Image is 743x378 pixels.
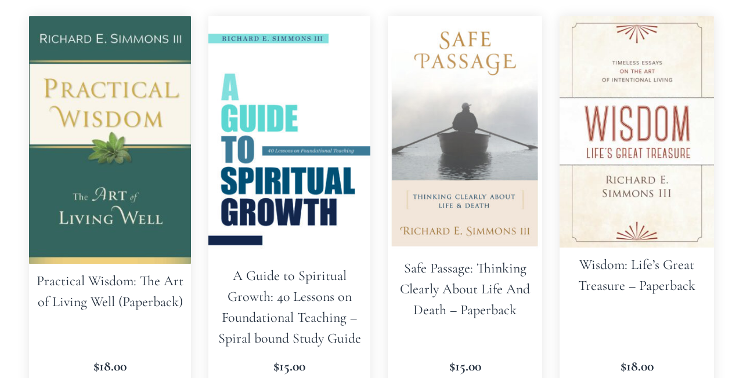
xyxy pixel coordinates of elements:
a: A Guide to Spiritual Growth: 40 Lessons on Foundational Teaching – Spiral bound Study Guide $15.00 [208,16,370,377]
span: $ [621,358,626,375]
h2: Safe Passage: Thinking Clearly About Life And Death – Paperback [388,251,542,328]
h2: Practical Wisdom: The Art of Living Well (Paperback) [29,264,191,319]
bdi: 18.00 [621,358,654,375]
img: Practical Wisdom: The Art of Living Well (Paperback) [29,16,191,264]
bdi: 15.00 [273,358,305,375]
img: Safe Passage: Thinking Clearly About Life And Death - Paperback [388,16,542,251]
a: Wisdom: Life’s Great Treasure – Paperback $18.00 [560,16,714,377]
h2: Wisdom: Life’s Great Treasure – Paperback [560,248,714,303]
h2: A Guide to Spiritual Growth: 40 Lessons on Foundational Teaching – Spiral bound Study Guide [208,259,370,356]
span: $ [93,358,99,375]
bdi: 15.00 [449,358,481,375]
span: $ [449,358,455,375]
img: Wisdom: Life's Great Treasure - Paperback [560,16,714,248]
a: Safe Passage: Thinking Clearly About Life And Death – Paperback $15.00 [388,16,542,377]
img: A Guide to Spiritual Growth: 40 Lessons on Foundational Teaching - Spiral bound Study Guide [208,16,370,259]
bdi: 18.00 [93,358,127,375]
a: Practical Wisdom: The Art of Living Well (Paperback) $18.00 [29,16,191,377]
span: $ [273,358,279,375]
